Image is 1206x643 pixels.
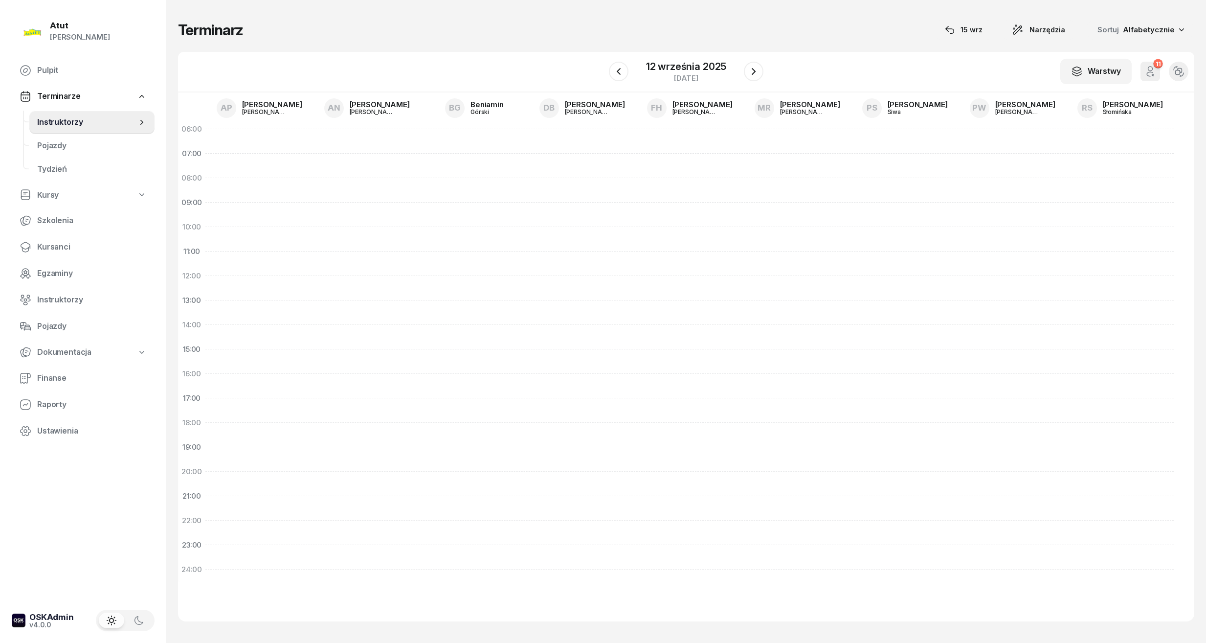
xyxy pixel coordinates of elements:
[29,621,74,628] div: v4.0.0
[178,557,205,582] div: 24:00
[221,104,232,112] span: AP
[37,116,137,129] span: Instruktorzy
[29,158,155,181] a: Tydzień
[972,104,986,112] span: PW
[29,613,74,621] div: OSKAdmin
[437,95,512,121] a: BGBeniaminGórski
[758,104,771,112] span: MR
[12,85,155,108] a: Terminarze
[1103,109,1150,115] div: Słomińska
[178,239,205,264] div: 11:00
[328,104,340,112] span: AN
[37,267,147,280] span: Egzaminy
[209,95,310,121] a: AP[PERSON_NAME][PERSON_NAME]
[646,62,726,71] div: 12 września 2025
[1097,23,1121,36] span: Sortuj
[12,184,155,207] a: Kursy
[37,346,91,359] span: Dokumentacja
[1123,25,1175,34] span: Alfabetycznie
[1103,101,1163,108] div: [PERSON_NAME]
[37,139,147,152] span: Pojazdy
[780,109,827,115] div: [PERSON_NAME]
[532,95,633,121] a: DB[PERSON_NAME][PERSON_NAME]
[936,20,991,40] button: 15 wrz
[12,614,25,627] img: logo-xs-dark@2x.png
[37,398,147,411] span: Raporty
[178,484,205,508] div: 21:00
[780,101,840,108] div: [PERSON_NAME]
[1029,24,1065,36] span: Narzędzia
[178,459,205,484] div: 20:00
[37,425,147,437] span: Ustawienia
[888,101,948,108] div: [PERSON_NAME]
[37,372,147,385] span: Finanse
[350,109,397,115] div: [PERSON_NAME]
[1086,20,1194,40] button: Sortuj Alfabetycznie
[29,111,155,134] a: Instruktorzy
[316,95,418,121] a: AN[PERSON_NAME][PERSON_NAME]
[178,166,205,190] div: 08:00
[37,189,59,202] span: Kursy
[50,22,110,30] div: Atut
[178,337,205,362] div: 15:00
[178,508,205,533] div: 22:00
[12,393,155,416] a: Raporty
[1071,65,1121,78] div: Warstwy
[672,101,733,108] div: [PERSON_NAME]
[854,95,956,121] a: PS[PERSON_NAME]Siwa
[178,141,205,166] div: 07:00
[178,386,205,411] div: 17:00
[1070,95,1171,121] a: RS[PERSON_NAME]Słomińska
[178,533,205,557] div: 23:00
[178,21,243,39] h1: Terminarz
[37,294,147,306] span: Instruktorzy
[350,101,410,108] div: [PERSON_NAME]
[1140,62,1160,81] button: 11
[37,163,147,176] span: Tydzień
[867,104,877,112] span: PS
[888,109,935,115] div: Siwa
[565,109,612,115] div: [PERSON_NAME]
[37,64,147,77] span: Pulpit
[12,367,155,390] a: Finanse
[178,313,205,337] div: 14:00
[12,419,155,443] a: Ustawienia
[242,109,289,115] div: [PERSON_NAME]
[1003,20,1074,40] button: Narzędzia
[50,31,110,44] div: [PERSON_NAME]
[470,101,504,108] div: Beniamin
[543,104,555,112] span: DB
[178,190,205,215] div: 09:00
[37,90,80,103] span: Terminarze
[178,362,205,386] div: 16:00
[242,101,302,108] div: [PERSON_NAME]
[12,315,155,338] a: Pojazdy
[178,117,205,141] div: 06:00
[37,320,147,333] span: Pojazdy
[12,262,155,285] a: Egzaminy
[565,101,625,108] div: [PERSON_NAME]
[995,109,1042,115] div: [PERSON_NAME]
[178,288,205,313] div: 13:00
[470,109,504,115] div: Górski
[995,101,1055,108] div: [PERSON_NAME]
[37,241,147,253] span: Kursanci
[37,214,147,227] span: Szkolenia
[178,264,205,288] div: 12:00
[178,435,205,459] div: 19:00
[178,215,205,239] div: 10:00
[639,95,740,121] a: FH[PERSON_NAME][PERSON_NAME]
[29,134,155,158] a: Pojazdy
[962,95,1063,121] a: PW[PERSON_NAME][PERSON_NAME]
[747,95,848,121] a: MR[PERSON_NAME][PERSON_NAME]
[672,109,719,115] div: [PERSON_NAME]
[646,74,726,82] div: [DATE]
[12,288,155,312] a: Instruktorzy
[12,59,155,82] a: Pulpit
[12,235,155,259] a: Kursanci
[1060,59,1132,84] button: Warstwy
[178,411,205,435] div: 18:00
[1082,104,1093,112] span: RS
[449,104,461,112] span: BG
[651,104,662,112] span: FH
